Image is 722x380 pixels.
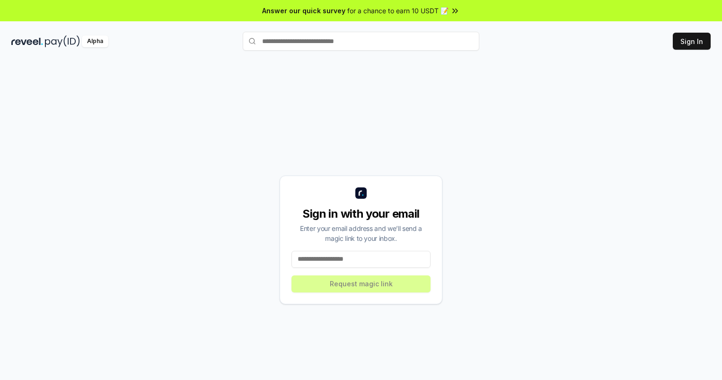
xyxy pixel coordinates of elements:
div: Enter your email address and we’ll send a magic link to your inbox. [291,223,431,243]
div: Sign in with your email [291,206,431,221]
img: pay_id [45,35,80,47]
div: Alpha [82,35,108,47]
span: Answer our quick survey [262,6,345,16]
img: reveel_dark [11,35,43,47]
span: for a chance to earn 10 USDT 📝 [347,6,449,16]
button: Sign In [673,33,711,50]
img: logo_small [355,187,367,199]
